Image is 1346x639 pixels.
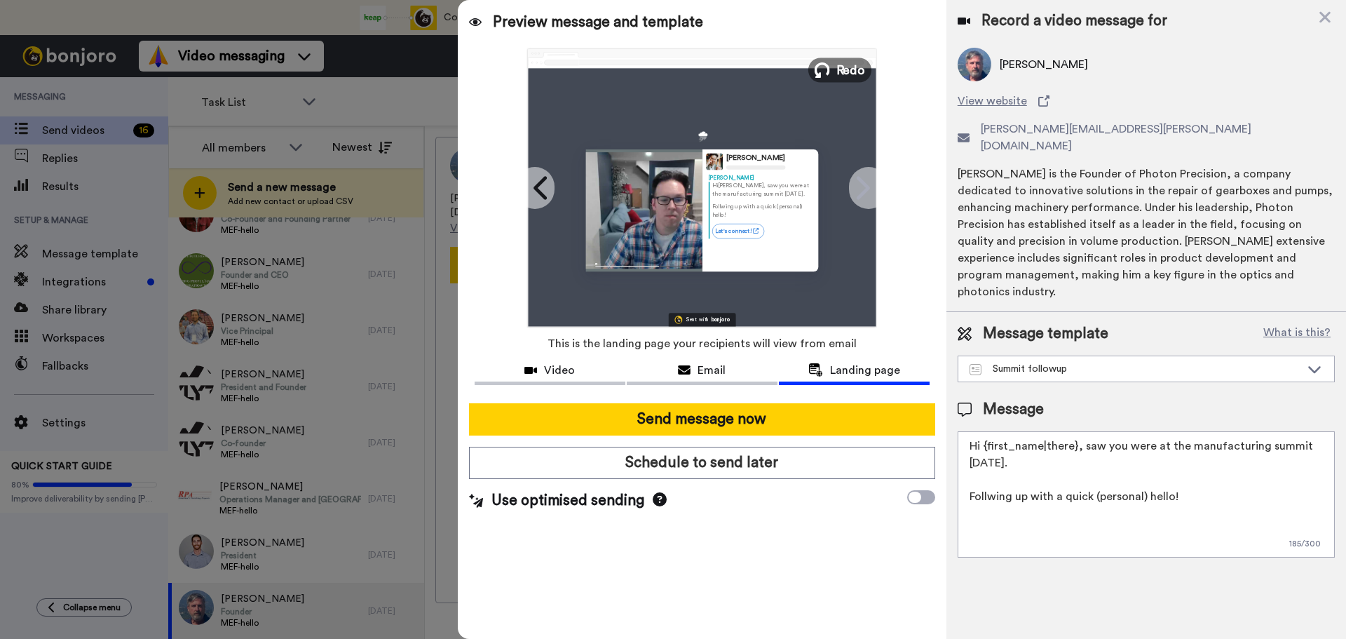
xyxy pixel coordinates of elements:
div: Sent with [686,317,709,322]
img: player-controls-full.svg [585,257,702,271]
img: Profile image for Grant [32,42,54,65]
span: Hi [PERSON_NAME], Boost your view rates with automatic re-sends of unviewed messages! We've just ... [61,41,240,177]
span: Use optimised sending [491,490,644,511]
p: Follwing up with a quick (personal) hello! [712,203,812,219]
span: This is the landing page your recipients will view from email [548,328,857,359]
img: Profile Image [706,153,723,170]
p: Hi [PERSON_NAME] , saw you were at the manufacturing summit [DATE]. [712,182,812,198]
p: Message from Grant, sent 18h ago [61,54,242,67]
img: Message-temps.svg [970,364,981,375]
div: bonjoro [711,317,729,322]
span: [PERSON_NAME][EMAIL_ADDRESS][PERSON_NAME][DOMAIN_NAME] [981,121,1335,154]
div: [PERSON_NAME] [726,154,785,163]
button: What is this? [1259,323,1335,344]
textarea: Hi {first_name|there}, saw you were at the manufacturing summit [DATE]. Follwing up with a quick ... [958,431,1335,558]
span: Email [698,362,726,379]
div: [PERSON_NAME] is the Founder of Photon Precision, a company dedicated to innovative solutions in ... [958,166,1335,300]
button: Send message now [469,403,935,436]
img: f2087cc4-5c78-4921-a114-6cd24bd57e7d [693,128,710,144]
span: Landing page [830,362,900,379]
div: message notification from Grant, 18h ago. Hi Benjie, Boost your view rates with automatic re-send... [21,29,259,76]
img: Bonjoro Logo [674,316,682,323]
a: Let's connect! [712,223,763,238]
span: Message [983,399,1044,420]
span: Message template [983,323,1108,344]
div: [PERSON_NAME] [708,173,812,181]
button: Schedule to send later [469,447,935,479]
span: Video [544,362,575,379]
div: Summit followup [970,362,1300,376]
